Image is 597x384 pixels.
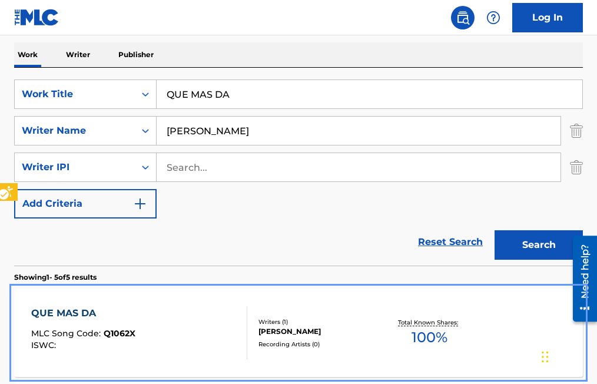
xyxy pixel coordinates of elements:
p: Showing 1 - 5 of 5 results [14,272,97,283]
img: help [486,11,500,25]
a: QUE MAS DAMLC Song Code:Q1062XISWC:Writers (1)[PERSON_NAME]Recording Artists (0)Total Known Share... [14,289,583,377]
span: 100 % [412,327,447,348]
div: QUE MAS DA [31,306,135,320]
img: search [456,11,470,25]
img: Delete Criterion [570,116,583,145]
iframe: Iframe | Resource Center [564,231,597,326]
iframe: Hubspot Iframe [538,327,597,384]
div: Work Title [22,87,128,101]
button: Search [495,230,583,260]
a: Reset Search [412,229,489,255]
img: 9d2ae6d4665cec9f34b9.svg [133,197,147,211]
a: Log In [512,3,583,32]
p: Total Known Shares: [398,318,461,327]
div: Chat Widget [538,327,597,384]
p: Publisher [115,42,157,67]
div: Recording Artists ( 0 ) [258,340,382,349]
div: Writer IPI [22,160,128,174]
input: Search... [157,80,582,108]
button: Add Criteria [14,189,157,219]
input: Search... [157,117,560,145]
p: Work [14,42,41,67]
input: Search... [157,153,560,181]
span: Q1062X [104,328,135,339]
span: MLC Song Code : [31,328,104,339]
span: ISWC : [31,340,59,350]
div: On [135,80,156,108]
form: Search Form [14,80,583,266]
div: [PERSON_NAME] [258,326,382,337]
img: Delete Criterion [570,153,583,182]
div: Writer Name [22,124,128,138]
p: Writer [62,42,94,67]
div: Writers ( 1 ) [258,317,382,326]
div: Drag [542,339,549,375]
img: MLC Logo [14,9,59,26]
